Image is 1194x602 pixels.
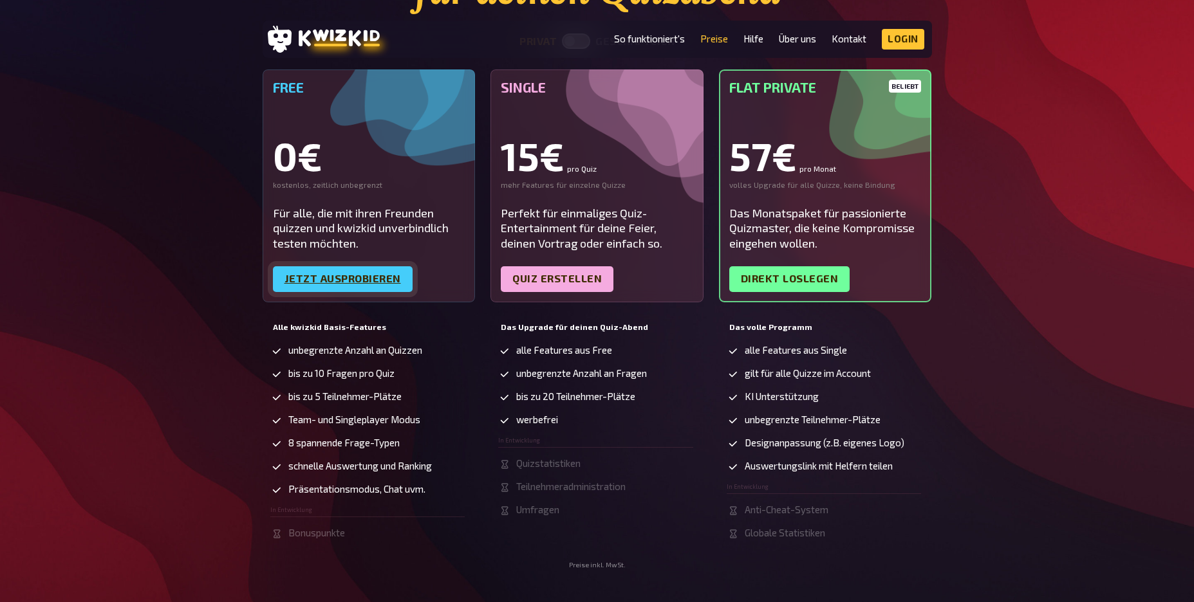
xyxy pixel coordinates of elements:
[516,414,558,425] span: werbefrei
[745,527,825,538] span: Globale Statistiken
[288,461,432,471] span: schnelle Auswertung und Ranking
[273,206,465,251] div: Für alle, die mit ihren Freunden quizzen und kwizkid unverbindlich testen möchten.
[729,206,922,251] div: Das Monatspaket für passionierte Quizmaster, die keine Kompromisse eingehen wollen.
[288,484,425,495] span: Präsentationsmodus, Chat uvm.
[516,368,647,379] span: unbegrenzte Anzahl an Fragen
[745,461,893,471] span: Auswertungslink mit Helfern teilen
[501,206,693,251] div: Perfekt für einmaliges Quiz-Entertainment für deine Feier, deinen Vortrag oder einfach so.
[799,165,836,172] small: pro Monat
[745,437,904,448] span: Designanpassung (z.B. eigenes Logo)
[288,437,400,448] span: 8 spannende Frage-Typen
[700,33,728,44] a: Preise
[743,33,763,44] a: Hilfe
[288,391,402,402] span: bis zu 5 Teilnehmer-Plätze
[745,414,881,425] span: unbegrenzte Teilnehmer-Plätze
[729,323,922,332] h5: Das volle Programm
[270,507,312,513] span: In Entwicklung
[273,266,413,292] a: Jetzt ausprobieren
[501,180,693,190] div: mehr Features für einzelne Quizze
[745,391,819,402] span: KI Unterstützung
[516,504,559,515] span: Umfragen
[516,391,635,402] span: bis zu 20 Teilnehmer-Plätze
[498,437,540,444] span: In Entwicklung
[745,368,871,379] span: gilt für alle Quizze im Account
[614,33,685,44] a: So funktioniert's
[288,368,395,379] span: bis zu 10 Fragen pro Quiz
[273,180,465,190] div: kostenlos, zeitlich unbegrenzt
[273,80,465,95] h5: Free
[501,323,693,332] h5: Das Upgrade für deinen Quiz-Abend
[882,29,924,50] a: Login
[779,33,816,44] a: Über uns
[501,80,693,95] h5: Single
[288,527,345,538] span: Bonuspunkte
[745,504,828,515] span: Anti-Cheat-System
[288,414,420,425] span: Team- und Singleplayer Modus
[729,80,922,95] h5: Flat Private
[569,561,626,569] small: Preise inkl. MwSt.
[516,458,581,469] span: Quizstatistiken
[727,484,769,490] span: In Entwicklung
[729,136,922,175] div: 57€
[567,165,597,172] small: pro Quiz
[273,136,465,175] div: 0€
[516,481,626,492] span: Teilnehmeradministration
[729,180,922,190] div: volles Upgrade für alle Quizze, keine Bindung
[288,345,422,356] span: unbegrenzte Anzahl an Quizzen
[501,266,613,292] a: Quiz erstellen
[832,33,866,44] a: Kontakt
[745,345,847,356] span: alle Features aus Single
[516,345,612,356] span: alle Features aus Free
[501,136,693,175] div: 15€
[273,323,465,332] h5: Alle kwizkid Basis-Features
[729,266,850,292] a: Direkt loslegen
